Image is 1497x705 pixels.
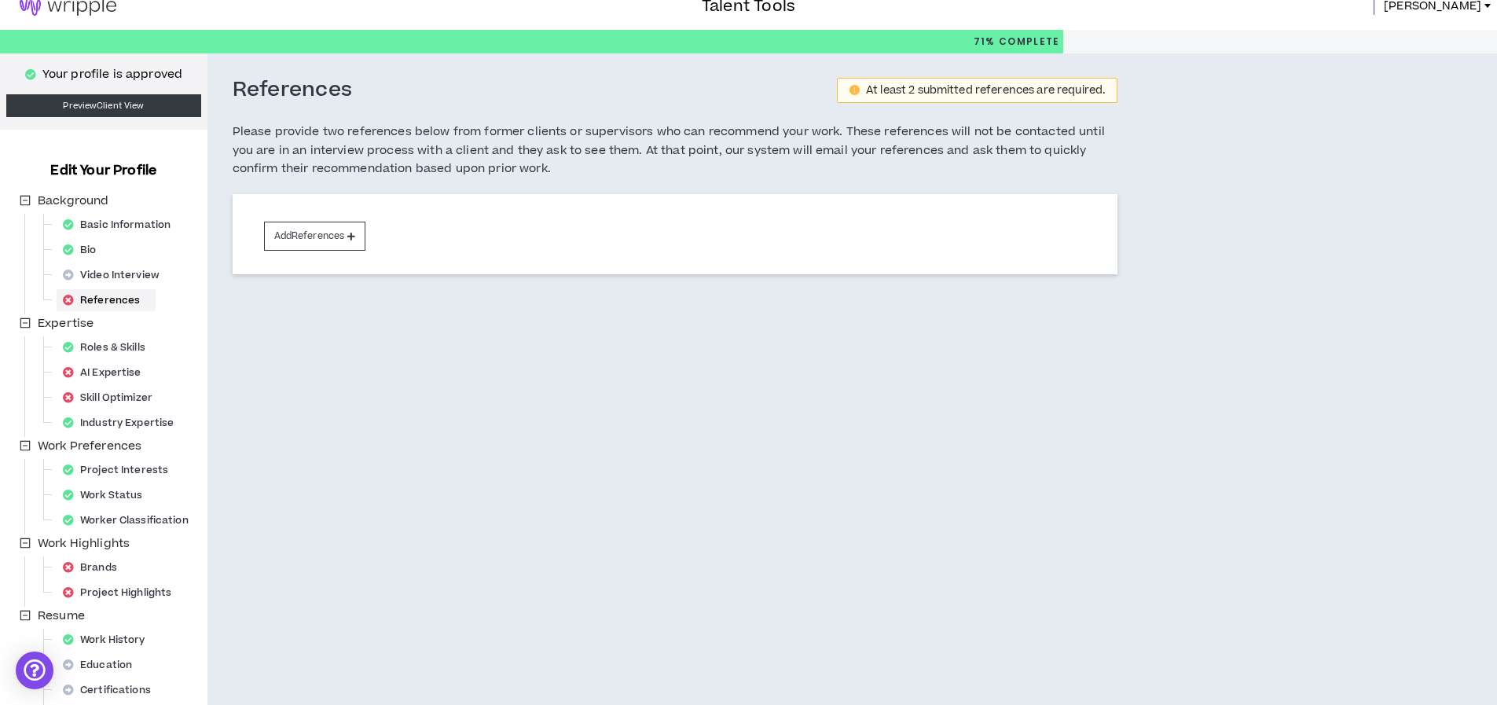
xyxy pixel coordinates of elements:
div: References [57,289,156,311]
div: Industry Expertise [57,412,189,434]
h3: References [233,77,353,104]
div: Basic Information [57,214,186,236]
span: Work Preferences [35,437,145,456]
div: Work History [57,629,161,651]
h3: Edit Your Profile [44,161,163,180]
div: Video Interview [57,264,175,286]
div: Project Interests [57,459,184,481]
div: AI Expertise [57,362,157,384]
div: Certifications [57,679,167,701]
span: Resume [35,607,88,626]
span: exclamation-circle [849,85,860,95]
span: minus-square [20,440,31,451]
a: PreviewClient View [6,94,201,117]
div: Project Highlights [57,582,187,604]
span: Resume [38,608,85,624]
div: Brands [57,556,133,578]
div: Open Intercom Messenger [16,652,53,689]
div: Roles & Skills [57,336,161,358]
span: Work Highlights [35,534,133,553]
div: Work Status [57,484,158,506]
p: 71% [974,30,1060,53]
h5: Please provide two references below from former clients or supervisors who can recommend your wor... [233,123,1118,178]
span: Background [35,192,112,211]
button: AddReferences [264,222,366,251]
span: Expertise [38,315,94,332]
div: At least 2 submitted references are required. [866,85,1105,96]
span: minus-square [20,318,31,329]
span: minus-square [20,195,31,206]
span: Complete [996,35,1060,49]
span: minus-square [20,538,31,549]
span: Expertise [35,314,97,333]
span: Work Highlights [38,535,130,552]
div: Worker Classification [57,509,204,531]
span: Background [38,193,108,209]
span: Work Preferences [38,438,141,454]
div: Education [57,654,148,676]
p: Your profile is approved [42,66,182,83]
span: minus-square [20,610,31,621]
div: Bio [57,239,112,261]
div: Skill Optimizer [57,387,168,409]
